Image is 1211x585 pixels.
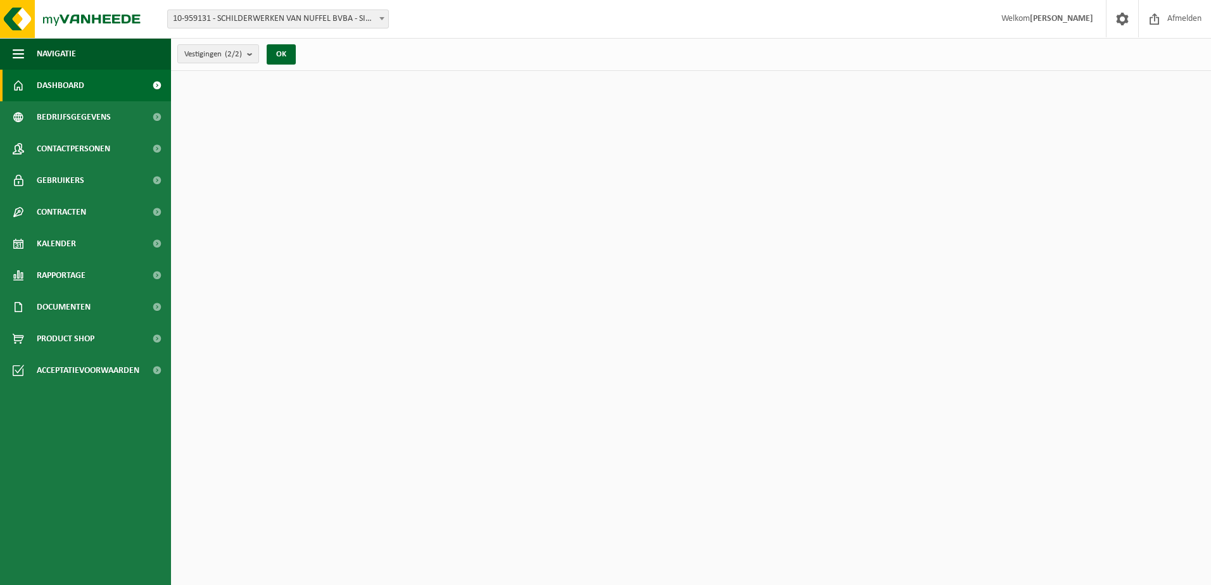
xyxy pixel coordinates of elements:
[37,38,76,70] span: Navigatie
[37,323,94,355] span: Product Shop
[37,133,110,165] span: Contactpersonen
[37,165,84,196] span: Gebruikers
[177,44,259,63] button: Vestigingen(2/2)
[37,228,76,260] span: Kalender
[37,355,139,386] span: Acceptatievoorwaarden
[37,101,111,133] span: Bedrijfsgegevens
[184,45,242,64] span: Vestigingen
[37,196,86,228] span: Contracten
[37,291,91,323] span: Documenten
[267,44,296,65] button: OK
[37,70,84,101] span: Dashboard
[168,10,388,28] span: 10-959131 - SCHILDERWERKEN VAN NUFFEL BVBA - SINT-LIEVENS-HOUTEM
[1030,14,1093,23] strong: [PERSON_NAME]
[37,260,86,291] span: Rapportage
[225,50,242,58] count: (2/2)
[167,9,389,28] span: 10-959131 - SCHILDERWERKEN VAN NUFFEL BVBA - SINT-LIEVENS-HOUTEM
